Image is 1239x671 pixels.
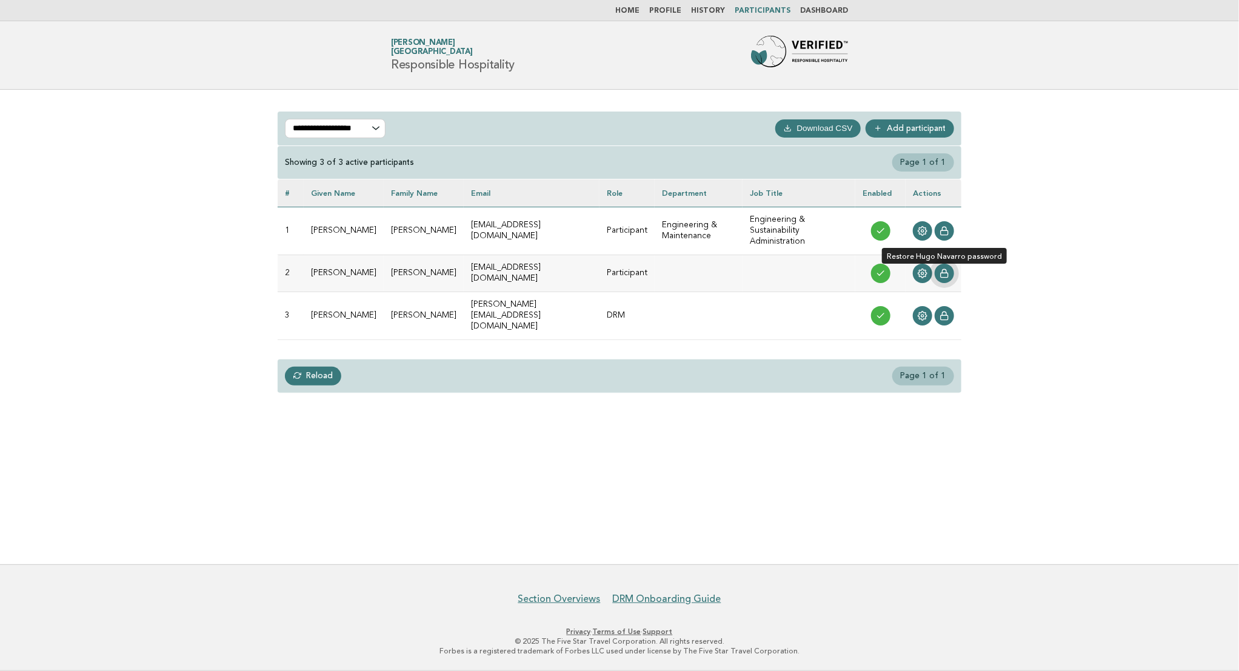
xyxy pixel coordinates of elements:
[691,7,725,15] a: History
[391,39,515,71] h1: Responsible Hospitality
[464,292,599,340] td: [PERSON_NAME][EMAIL_ADDRESS][DOMAIN_NAME]
[613,593,721,605] a: DRM Onboarding Guide
[285,157,414,168] div: Showing 3 of 3 active participants
[643,627,673,636] a: Support
[464,207,599,255] td: [EMAIL_ADDRESS][DOMAIN_NAME]
[278,255,304,292] td: 2
[464,255,599,292] td: [EMAIL_ADDRESS][DOMAIN_NAME]
[304,207,384,255] td: [PERSON_NAME]
[743,207,855,255] td: Engineering & Sustainability Administration
[866,119,954,138] a: Add participant
[567,627,591,636] a: Privacy
[249,636,990,646] p: © 2025 The Five Star Travel Corporation. All rights reserved.
[285,367,341,385] a: Reload
[464,179,599,207] th: Email
[391,48,473,56] span: [GEOGRAPHIC_DATA]
[384,207,464,255] td: [PERSON_NAME]
[649,7,681,15] a: Profile
[278,207,304,255] td: 1
[593,627,641,636] a: Terms of Use
[384,255,464,292] td: [PERSON_NAME]
[391,39,473,56] a: [PERSON_NAME][GEOGRAPHIC_DATA]
[249,646,990,656] p: Forbes is a registered trademark of Forbes LLC used under license by The Five Star Travel Corpora...
[800,7,848,15] a: Dashboard
[278,179,304,207] th: #
[278,292,304,340] td: 3
[304,255,384,292] td: [PERSON_NAME]
[743,179,855,207] th: Job Title
[518,593,601,605] a: Section Overviews
[855,179,906,207] th: Enabled
[655,179,743,207] th: Department
[599,255,655,292] td: Participant
[599,207,655,255] td: Participant
[599,292,655,340] td: DRM
[384,292,464,340] td: [PERSON_NAME]
[249,627,990,636] p: · ·
[735,7,790,15] a: Participants
[615,7,640,15] a: Home
[304,179,384,207] th: Given name
[304,292,384,340] td: [PERSON_NAME]
[599,179,655,207] th: Role
[751,36,848,75] img: Forbes Travel Guide
[384,179,464,207] th: Family name
[655,207,743,255] td: Engineering & Maintenance
[775,119,861,138] button: Download CSV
